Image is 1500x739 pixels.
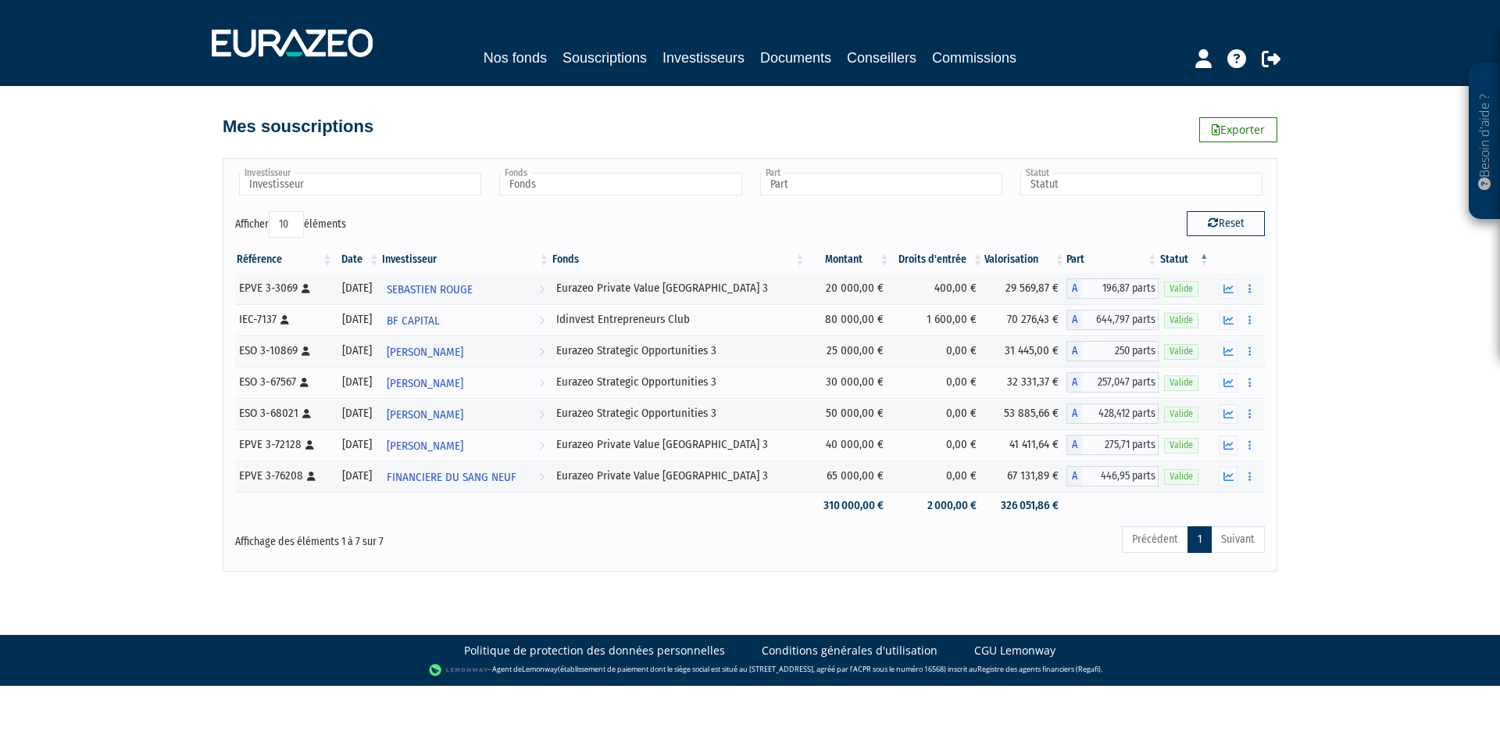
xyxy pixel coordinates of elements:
[891,246,985,273] th: Droits d'entrée: activer pour trier la colonne par ordre croissant
[1164,282,1198,296] span: Valide
[1066,372,1159,393] div: A - Eurazeo Strategic Opportunities 3
[340,436,376,453] div: [DATE]
[380,398,550,429] a: [PERSON_NAME]
[806,246,891,273] th: Montant: activer pour trier la colonne par ordre croissant
[806,273,891,304] td: 20 000,00 €
[380,246,550,273] th: Investisseur: activer pour trier la colonne par ordre croissant
[539,432,545,461] i: Voir l'investisseur
[1187,211,1265,236] button: Reset
[760,47,831,69] a: Documents
[551,246,807,273] th: Fonds: activer pour trier la colonne par ordre croissant
[891,335,985,367] td: 0,00 €
[806,398,891,429] td: 50 000,00 €
[387,463,516,492] span: FINANCIERE DU SANG NEUF
[1066,310,1082,330] span: A
[334,246,381,273] th: Date: activer pour trier la colonne par ordre croissant
[16,662,1484,678] div: - Agent de (établissement de paiement dont le siège social est situé au [STREET_ADDRESS], agréé p...
[380,335,550,367] a: [PERSON_NAME]
[239,374,329,390] div: ESO 3-67567
[387,432,463,461] span: [PERSON_NAME]
[239,343,329,359] div: ESO 3-10869
[984,461,1066,492] td: 67 131,89 €
[1066,435,1082,455] span: A
[307,472,316,481] i: [Français] Personne physique
[1066,435,1159,455] div: A - Eurazeo Private Value Europe 3
[1082,341,1159,361] span: 250 parts
[484,47,547,69] a: Nos fonds
[984,335,1066,367] td: 31 445,00 €
[1066,372,1082,393] span: A
[984,273,1066,304] td: 29 569,87 €
[539,400,545,429] i: Voir l'investisseur
[380,367,550,398] a: [PERSON_NAME]
[1066,466,1159,486] div: A - Eurazeo Private Value Europe 3
[239,311,329,328] div: IEC-7137
[239,280,329,296] div: EPVE 3-3069
[806,335,891,367] td: 25 000,00 €
[806,367,891,398] td: 30 000,00 €
[1082,278,1159,299] span: 196,87 parts
[984,246,1066,273] th: Valorisation: activer pour trier la colonne par ordre croissant
[891,273,985,304] td: 400,00 €
[239,405,329,422] div: ESO 3-68021
[556,436,802,453] div: Eurazeo Private Value [GEOGRAPHIC_DATA] 3
[556,405,802,422] div: Eurazeo Strategic Opportunities 3
[387,369,463,398] span: [PERSON_NAME]
[1066,278,1082,299] span: A
[1066,278,1159,299] div: A - Eurazeo Private Value Europe 3
[522,664,558,674] a: Lemonway
[340,405,376,422] div: [DATE]
[891,492,985,519] td: 2 000,00 €
[977,664,1101,674] a: Registre des agents financiers (Regafi)
[984,492,1066,519] td: 326 051,86 €
[1082,310,1159,330] span: 644,797 parts
[556,280,802,296] div: Eurazeo Private Value [GEOGRAPHIC_DATA] 3
[806,429,891,461] td: 40 000,00 €
[1164,407,1198,422] span: Valide
[235,211,346,238] label: Afficher éléments
[340,311,376,328] div: [DATE]
[1164,344,1198,359] span: Valide
[305,440,314,450] i: [Français] Personne physique
[1476,71,1494,212] p: Besoin d'aide ?
[984,398,1066,429] td: 53 885,66 €
[1082,372,1159,393] span: 257,047 parts
[387,275,473,304] span: SEBASTIEN ROUGE
[340,468,376,484] div: [DATE]
[806,304,891,335] td: 80 000,00 €
[1164,438,1198,453] span: Valide
[1082,404,1159,424] span: 428,412 parts
[380,429,550,461] a: [PERSON_NAME]
[239,468,329,484] div: EPVE 3-76208
[539,369,545,398] i: Voir l'investisseur
[539,463,545,492] i: Voir l'investisseur
[380,304,550,335] a: BF CAPITAL
[235,525,651,550] div: Affichage des éléments 1 à 7 sur 7
[302,346,310,356] i: [Français] Personne physique
[556,374,802,390] div: Eurazeo Strategic Opportunities 3
[562,47,647,71] a: Souscriptions
[340,343,376,359] div: [DATE]
[1164,313,1198,328] span: Valide
[380,273,550,304] a: SEBASTIEN ROUGE
[269,211,304,238] select: Afficheréléments
[1066,246,1159,273] th: Part: activer pour trier la colonne par ordre croissant
[1082,435,1159,455] span: 275,71 parts
[984,429,1066,461] td: 41 411,64 €
[380,461,550,492] a: FINANCIERE DU SANG NEUF
[891,367,985,398] td: 0,00 €
[387,307,440,335] span: BF CAPITAL
[1066,404,1082,424] span: A
[662,47,745,69] a: Investisseurs
[891,461,985,492] td: 0,00 €
[1159,246,1211,273] th: Statut : activer pour trier la colonne par ordre d&eacute;croissant
[340,374,376,390] div: [DATE]
[212,29,373,57] img: 1732889491-logotype_eurazeo_blanc_rvb.png
[235,246,334,273] th: Référence : activer pour trier la colonne par ordre croissant
[891,429,985,461] td: 0,00 €
[464,643,725,658] a: Politique de protection des données personnelles
[762,643,937,658] a: Conditions générales d'utilisation
[984,367,1066,398] td: 32 331,37 €
[1164,469,1198,484] span: Valide
[302,409,311,418] i: [Français] Personne physique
